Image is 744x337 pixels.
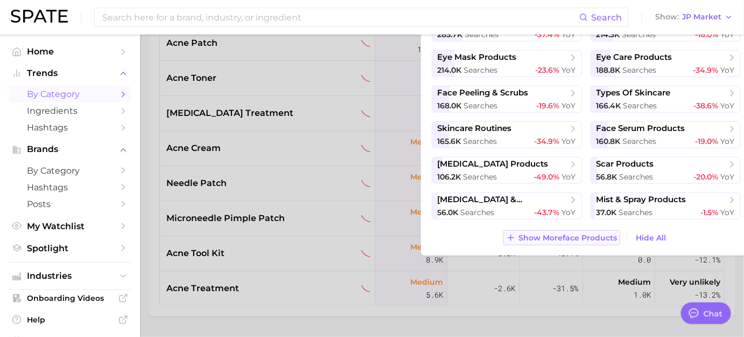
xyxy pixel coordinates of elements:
[596,159,654,169] span: scar products
[591,86,741,113] button: types of skincare166.4k searches-38.6% YoY
[591,121,741,148] button: face serum products160.8k searches-19.0% YoY
[465,30,499,39] span: searches
[596,52,672,63] span: eye care products
[623,65,657,75] span: searches
[9,196,131,212] a: Posts
[519,233,617,243] span: Show More face products
[27,315,113,325] span: Help
[536,65,560,75] span: -23.6%
[464,136,497,146] span: searches
[535,30,560,39] span: -37.4%
[27,221,113,231] span: My Watchlist
[537,101,560,111] span: -19.6%
[535,208,560,217] span: -43.7%
[9,179,131,196] a: Hashtags
[461,208,495,217] span: searches
[27,122,113,133] span: Hashtags
[9,268,131,284] button: Industries
[9,43,131,60] a: Home
[27,46,113,57] span: Home
[9,86,131,102] a: by Category
[721,65,735,75] span: YoY
[562,30,576,39] span: YoY
[438,123,512,134] span: skincare routines
[438,30,463,39] span: 285.7k
[27,199,113,209] span: Posts
[438,159,549,169] span: [MEDICAL_DATA] products
[596,136,621,146] span: 160.8k
[701,208,719,217] span: -1.5%
[694,101,719,111] span: -38.6%
[696,136,719,146] span: -19.0%
[591,157,741,184] button: scar products56.8k searches-20.0% YoY
[562,136,576,146] span: YoY
[535,136,560,146] span: -34.9%
[596,208,617,217] span: 37.0k
[438,195,568,205] span: [MEDICAL_DATA] & [MEDICAL_DATA] products
[693,65,719,75] span: -34.9%
[562,172,576,182] span: YoY
[721,172,735,182] span: YoY
[596,88,671,98] span: types of skincare
[464,65,498,75] span: searches
[652,10,736,24] button: ShowJP Market
[101,8,579,26] input: Search here for a brand, industry, or ingredient
[655,14,679,20] span: Show
[596,30,620,39] span: 214.3k
[596,123,685,134] span: face serum products
[9,102,131,119] a: Ingredients
[591,12,622,23] span: Search
[432,121,582,148] button: skincare routines165.6k searches-34.9% YoY
[591,192,741,219] button: mist & spray products37.0k searches-1.5% YoY
[622,30,656,39] span: searches
[596,195,686,205] span: mist & spray products
[634,231,669,245] button: Hide All
[9,65,131,81] button: Trends
[619,208,653,217] span: searches
[596,172,617,182] span: 56.8k
[534,172,560,182] span: -49.0%
[27,243,113,253] span: Spotlight
[438,65,462,75] span: 214.0k
[438,172,461,182] span: 106.2k
[9,240,131,257] a: Spotlight
[432,86,582,113] button: face peeling & scrubs168.0k searches-19.6% YoY
[9,312,131,328] a: Help
[27,166,113,176] span: by Category
[438,136,461,146] span: 165.6k
[562,65,576,75] span: YoY
[27,293,113,303] span: Onboarding Videos
[696,30,719,39] span: -18.0%
[596,65,621,75] span: 188.8k
[432,157,582,184] button: [MEDICAL_DATA] products106.2k searches-49.0% YoY
[694,172,719,182] span: -20.0%
[438,52,517,63] span: eye mask products
[464,101,498,111] span: searches
[27,271,113,281] span: Industries
[9,162,131,179] a: by Category
[596,101,621,111] span: 166.4k
[9,141,131,157] button: Brands
[623,136,657,146] span: searches
[620,172,654,182] span: searches
[562,101,576,111] span: YoY
[682,14,721,20] span: JP Market
[432,50,582,77] button: eye mask products214.0k searches-23.6% YoY
[438,101,462,111] span: 168.0k
[721,208,735,217] span: YoY
[438,88,529,98] span: face peeling & scrubs
[438,208,459,217] span: 56.0k
[432,192,582,219] button: [MEDICAL_DATA] & [MEDICAL_DATA] products56.0k searches-43.7% YoY
[562,208,576,217] span: YoY
[591,50,741,77] button: eye care products188.8k searches-34.9% YoY
[636,233,666,243] span: Hide All
[623,101,657,111] span: searches
[721,30,735,39] span: YoY
[27,68,113,78] span: Trends
[9,119,131,136] a: Hashtags
[721,101,735,111] span: YoY
[9,290,131,306] a: Onboarding Videos
[9,218,131,235] a: My Watchlist
[464,172,497,182] span: searches
[27,145,113,154] span: Brands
